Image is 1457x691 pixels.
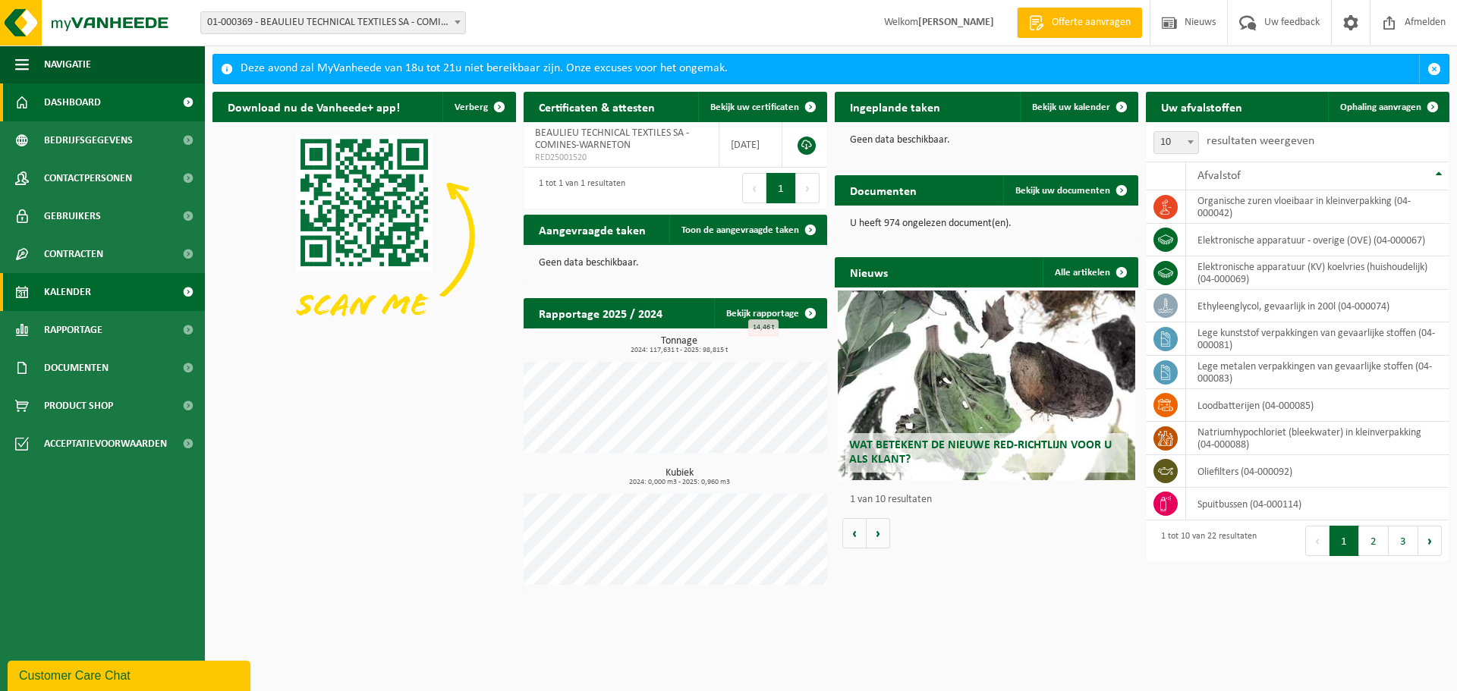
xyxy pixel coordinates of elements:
h2: Ingeplande taken [835,92,955,121]
span: Afvalstof [1197,170,1241,182]
h2: Rapportage 2025 / 2024 [524,298,678,328]
p: Geen data beschikbaar. [539,258,812,269]
span: Wat betekent de nieuwe RED-richtlijn voor u als klant? [849,439,1112,466]
h2: Download nu de Vanheede+ app! [212,92,415,121]
span: 10 [1154,132,1198,153]
span: Toon de aangevraagde taken [681,225,799,235]
td: [DATE] [719,122,782,168]
span: Bekijk uw certificaten [710,102,799,112]
div: Deze avond zal MyVanheede van 18u tot 21u niet bereikbaar zijn. Onze excuses voor het ongemak. [241,55,1419,83]
h2: Uw afvalstoffen [1146,92,1257,121]
button: Next [1418,526,1442,556]
span: Rapportage [44,311,102,349]
h2: Certificaten & attesten [524,92,670,121]
iframe: chat widget [8,658,253,691]
td: elektronische apparatuur (KV) koelvries (huishoudelijk) (04-000069) [1186,256,1449,290]
button: Vorige [842,518,867,548]
td: lege kunststof verpakkingen van gevaarlijke stoffen (04-000081) [1186,322,1449,356]
td: lege metalen verpakkingen van gevaarlijke stoffen (04-000083) [1186,356,1449,389]
a: Offerte aanvragen [1017,8,1142,38]
label: resultaten weergeven [1207,135,1314,147]
span: 2024: 117,631 t - 2025: 98,815 t [531,347,827,354]
span: 01-000369 - BEAULIEU TECHNICAL TEXTILES SA - COMINES-WARNETON [200,11,466,34]
td: oliefilters (04-000092) [1186,455,1449,488]
strong: [PERSON_NAME] [918,17,994,28]
a: Wat betekent de nieuwe RED-richtlijn voor u als klant? [838,291,1135,480]
td: spuitbussen (04-000114) [1186,488,1449,520]
h3: Tonnage [531,336,827,354]
h2: Nieuws [835,257,903,287]
button: Volgende [867,518,890,548]
p: Geen data beschikbaar. [850,135,1123,146]
span: 01-000369 - BEAULIEU TECHNICAL TEXTILES SA - COMINES-WARNETON [201,12,465,33]
span: Offerte aanvragen [1048,15,1134,30]
span: Ophaling aanvragen [1340,102,1421,112]
a: Bekijk uw documenten [1003,175,1137,206]
p: 1 van 10 resultaten [850,495,1131,505]
h3: Kubiek [531,468,827,486]
button: Previous [1305,526,1330,556]
div: 1 tot 1 van 1 resultaten [531,171,625,205]
span: 2024: 0,000 m3 - 2025: 0,960 m3 [531,479,827,486]
a: Ophaling aanvragen [1328,92,1448,122]
span: Product Shop [44,387,113,425]
span: Contactpersonen [44,159,132,197]
span: Acceptatievoorwaarden [44,425,167,463]
span: Gebruikers [44,197,101,235]
span: Navigatie [44,46,91,83]
img: Download de VHEPlus App [212,122,516,350]
p: U heeft 974 ongelezen document(en). [850,218,1123,229]
button: 1 [766,173,796,203]
span: Bedrijfsgegevens [44,121,133,159]
td: loodbatterijen (04-000085) [1186,389,1449,422]
button: Verberg [442,92,515,122]
a: Toon de aangevraagde taken [669,215,826,245]
button: 2 [1359,526,1389,556]
td: ethyleenglycol, gevaarlijk in 200l (04-000074) [1186,290,1449,322]
td: organische zuren vloeibaar in kleinverpakking (04-000042) [1186,190,1449,224]
td: elektronische apparatuur - overige (OVE) (04-000067) [1186,224,1449,256]
a: Alle artikelen [1043,257,1137,287]
span: 10 [1153,131,1199,154]
h2: Documenten [835,175,932,205]
h2: Aangevraagde taken [524,215,661,244]
button: Next [796,173,820,203]
a: Bekijk uw certificaten [698,92,826,122]
a: Bekijk uw kalender [1020,92,1137,122]
a: Bekijk rapportage [714,298,826,328]
span: Bekijk uw documenten [1015,186,1110,196]
button: Previous [742,173,766,203]
span: Contracten [44,235,103,273]
div: 1 tot 10 van 22 resultaten [1153,524,1257,558]
td: natriumhypochloriet (bleekwater) in kleinverpakking (04-000088) [1186,422,1449,455]
span: Dashboard [44,83,101,121]
span: RED25001520 [535,152,707,164]
span: Verberg [455,102,488,112]
button: 3 [1389,526,1418,556]
span: Bekijk uw kalender [1032,102,1110,112]
span: Documenten [44,349,109,387]
button: 1 [1330,526,1359,556]
div: 14,46 t [748,319,779,336]
span: BEAULIEU TECHNICAL TEXTILES SA - COMINES-WARNETON [535,127,689,151]
span: Kalender [44,273,91,311]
